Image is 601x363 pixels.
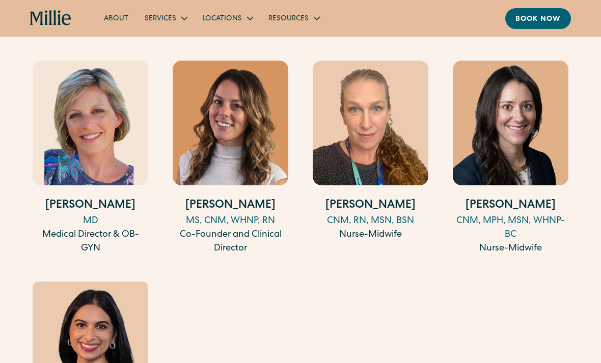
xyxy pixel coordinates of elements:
h4: [PERSON_NAME] [313,198,428,214]
h4: [PERSON_NAME] [453,198,568,214]
a: [PERSON_NAME]MDMedical Director & OB-GYN [33,61,148,255]
div: Locations [203,14,242,24]
div: Book now [515,14,561,25]
div: Services [145,14,176,24]
div: Resources [268,14,309,24]
div: Services [136,10,195,26]
a: [PERSON_NAME]CNM, MPH, MSN, WHNP-BCNurse-Midwife [453,61,568,255]
div: Nurse-Midwife [313,228,428,242]
div: CNM, MPH, MSN, WHNP-BC [453,214,568,242]
div: Medical Director & OB-GYN [33,228,148,256]
div: Resources [260,10,327,26]
h4: [PERSON_NAME] [33,198,148,214]
div: Co-Founder and Clinical Director [173,228,288,256]
div: MS, CNM, WHNP, RN [173,214,288,228]
div: Locations [195,10,260,26]
h4: [PERSON_NAME] [173,198,288,214]
a: home [30,10,71,26]
div: Nurse-Midwife [453,242,568,256]
a: About [96,10,136,26]
a: [PERSON_NAME]MS, CNM, WHNP, RNCo-Founder and Clinical Director [173,61,288,255]
div: MD [33,214,148,228]
div: CNM, RN, MSN, BSN [313,214,428,228]
a: Book now [505,8,571,29]
a: [PERSON_NAME]CNM, RN, MSN, BSNNurse-Midwife [313,61,428,241]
